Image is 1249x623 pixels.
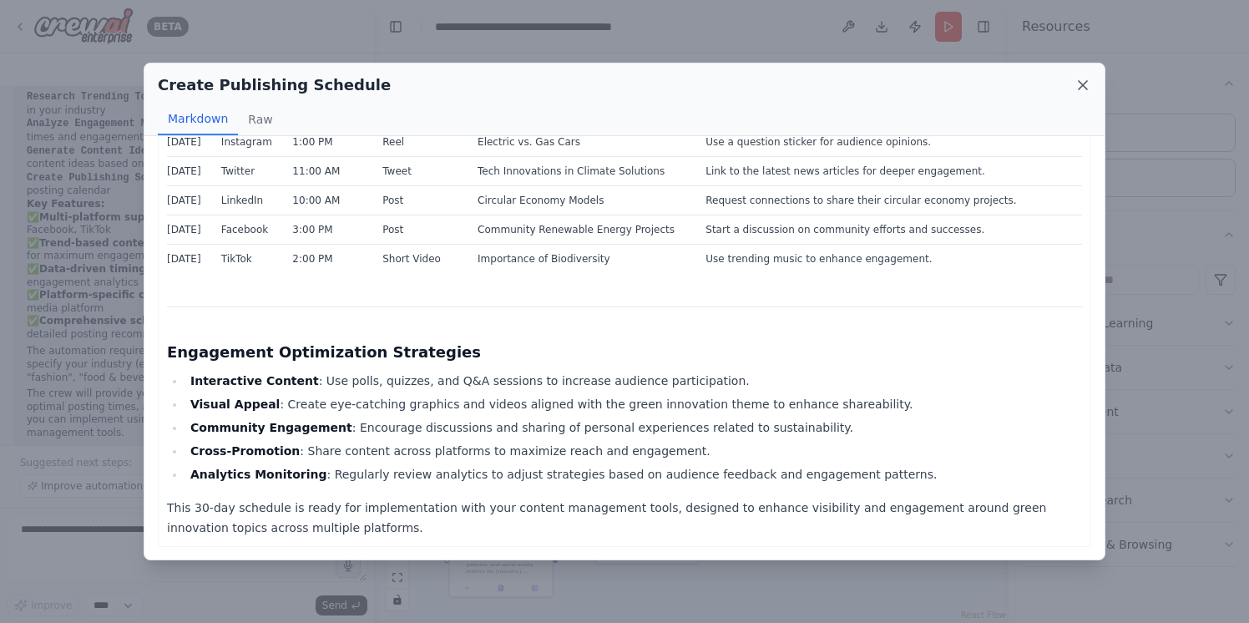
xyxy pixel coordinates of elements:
td: Circular Economy Models [468,185,695,215]
strong: Interactive Content [190,374,319,387]
td: 3:00 PM [282,215,372,244]
strong: Community Engagement [190,421,352,434]
td: 1:00 PM [282,127,372,156]
td: [DATE] [167,156,211,185]
li: : Regularly review analytics to adjust strategies based on audience feedback and engagement patte... [185,464,1082,484]
strong: Cross-Promotion [190,444,300,458]
h2: Create Publishing Schedule [158,73,391,97]
button: Raw [238,104,282,135]
li: : Encourage discussions and sharing of personal experiences related to sustainability. [185,418,1082,438]
td: 2:00 PM [282,244,372,273]
td: Facebook [211,215,283,244]
strong: Visual Appeal [190,398,280,411]
td: Use a question sticker for audience opinions. [695,127,1082,156]
li: : Create eye-catching graphics and videos aligned with the green innovation theme to enhance shar... [185,394,1082,414]
td: Importance of Biodiversity [468,244,695,273]
td: Community Renewable Energy Projects [468,215,695,244]
td: 11:00 AM [282,156,372,185]
li: : Share content across platforms to maximize reach and engagement. [185,441,1082,461]
td: Short Video [372,244,468,273]
td: Tweet [372,156,468,185]
p: This 30-day schedule is ready for implementation with your content management tools, designed to ... [167,498,1082,538]
td: 10:00 AM [282,185,372,215]
td: Instagram [211,127,283,156]
h3: Engagement Optimization Strategies [167,341,1082,364]
td: Start a discussion on community efforts and successes. [695,215,1082,244]
td: Twitter [211,156,283,185]
td: TikTok [211,244,283,273]
td: [DATE] [167,215,211,244]
td: Post [372,185,468,215]
td: Request connections to share their circular economy projects. [695,185,1082,215]
button: Markdown [158,104,238,135]
td: [DATE] [167,127,211,156]
td: [DATE] [167,244,211,273]
td: Use trending music to enhance engagement. [695,244,1082,273]
td: LinkedIn [211,185,283,215]
td: Reel [372,127,468,156]
li: : Use polls, quizzes, and Q&A sessions to increase audience participation. [185,371,1082,391]
strong: Analytics Monitoring [190,468,327,481]
td: [DATE] [167,185,211,215]
td: Tech Innovations in Climate Solutions [468,156,695,185]
td: Post [372,215,468,244]
td: Link to the latest news articles for deeper engagement. [695,156,1082,185]
td: Electric vs. Gas Cars [468,127,695,156]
